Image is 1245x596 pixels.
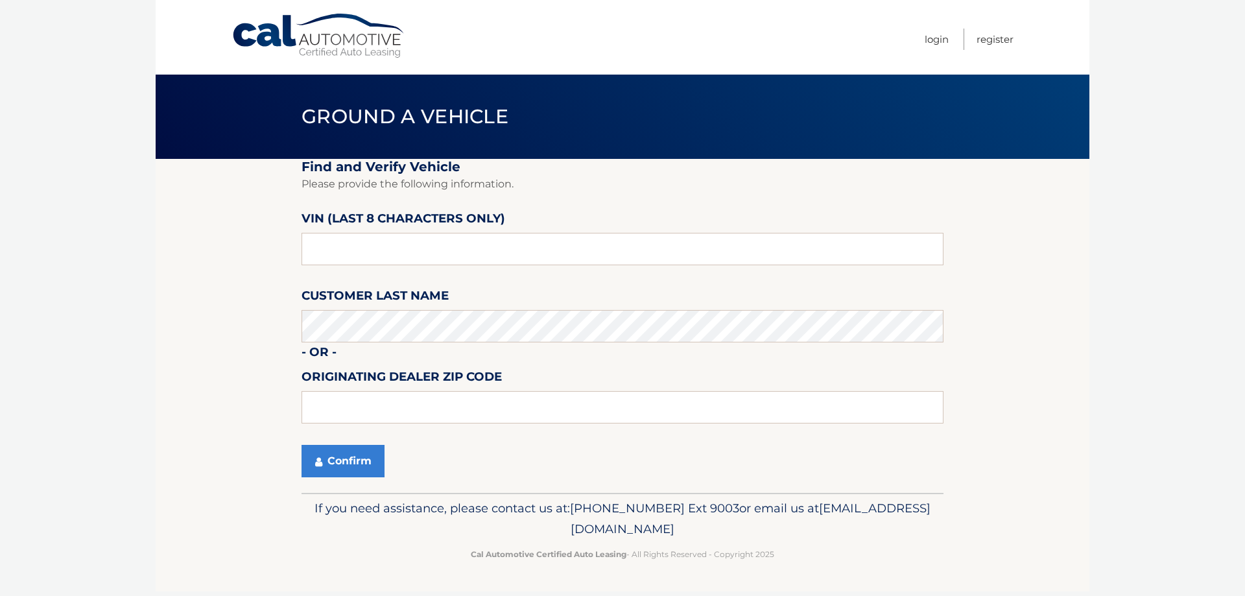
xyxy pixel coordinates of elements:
[302,445,385,477] button: Confirm
[231,13,407,59] a: Cal Automotive
[302,159,943,175] h2: Find and Verify Vehicle
[302,367,502,391] label: Originating Dealer Zip Code
[310,547,935,561] p: - All Rights Reserved - Copyright 2025
[471,549,626,559] strong: Cal Automotive Certified Auto Leasing
[570,501,739,516] span: [PHONE_NUMBER] Ext 9003
[302,286,449,310] label: Customer Last Name
[310,498,935,540] p: If you need assistance, please contact us at: or email us at
[977,29,1014,50] a: Register
[302,209,505,233] label: VIN (last 8 characters only)
[302,342,337,366] label: - or -
[925,29,949,50] a: Login
[302,104,508,128] span: Ground a Vehicle
[302,175,943,193] p: Please provide the following information.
